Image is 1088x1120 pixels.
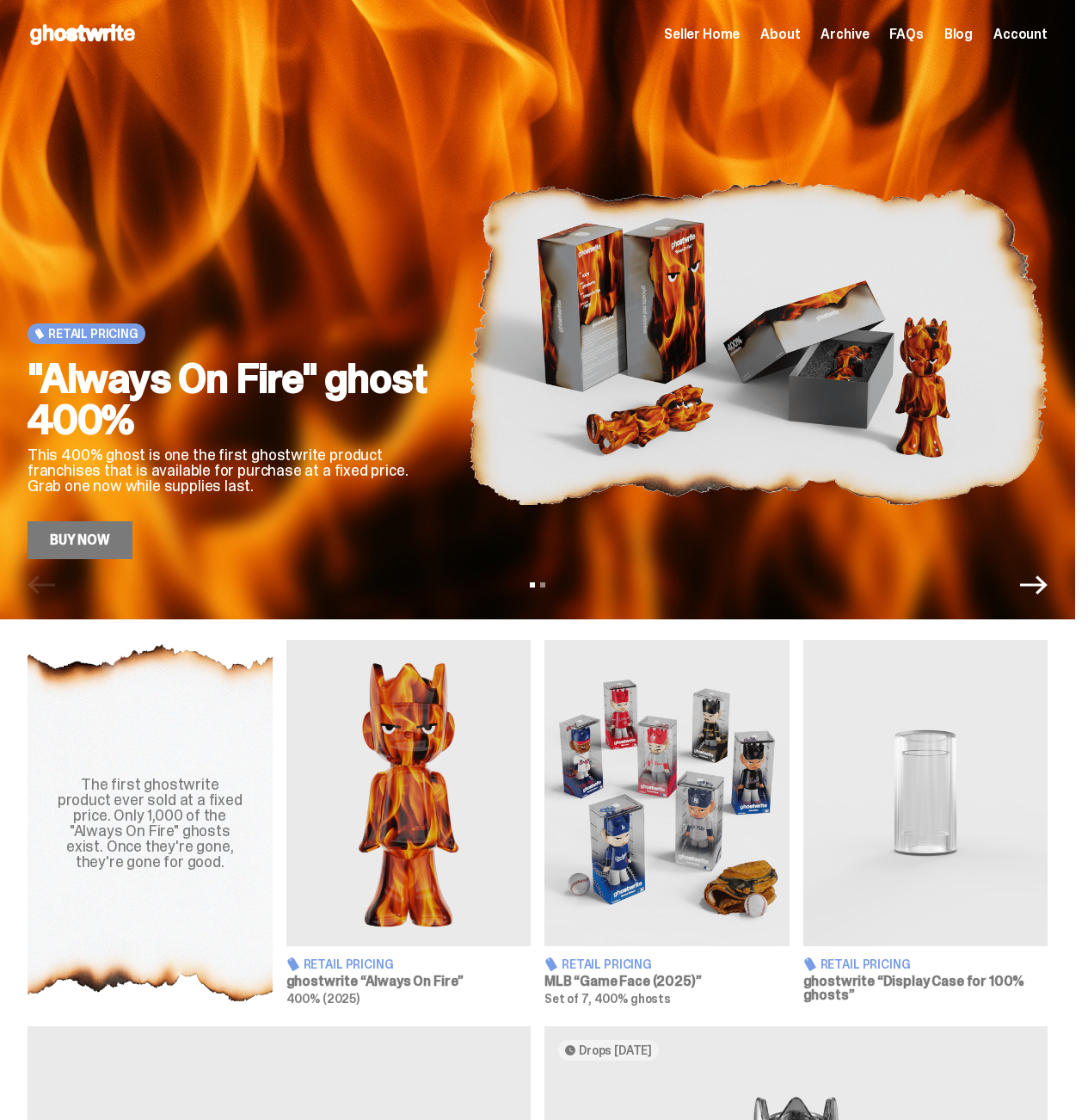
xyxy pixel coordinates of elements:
[28,358,441,440] h2: "Always On Fire" ghost 400%
[544,991,671,1006] span: Set of 7, 400% ghosts
[889,28,923,41] a: FAQs
[821,958,911,970] span: Retail Pricing
[544,640,790,946] img: Game Face (2025)
[286,640,532,946] img: Always On Fire
[304,958,394,970] span: Retail Pricing
[803,640,1048,1006] a: Display Case for 100% ghosts Retail Pricing
[1020,571,1048,599] button: Next
[544,640,790,1006] a: Game Face (2025) Retail Pricing
[760,28,800,41] a: About
[28,521,132,559] a: Buy Now
[48,777,252,870] div: The first ghostwrite product ever sold at a fixed price. Only 1,000 of the "Always On Fire" ghost...
[821,28,869,41] a: Archive
[664,28,740,41] a: Seller Home
[540,582,545,588] button: View slide 2
[286,975,532,988] h3: ghostwrite “Always On Fire”
[286,991,360,1006] span: 400% (2025)
[48,327,138,341] span: Retail Pricing
[544,975,790,988] h3: MLB “Game Face (2025)”
[803,640,1048,946] img: Display Case for 100% ghosts
[28,447,441,494] p: This 400% ghost is one the first ghostwrite product franchises that is available for purchase at ...
[579,1043,652,1057] span: Drops [DATE]
[993,28,1048,41] a: Account
[469,125,1048,559] img: "Always On Fire" ghost 400%
[530,582,535,588] button: View slide 1
[562,958,652,970] span: Retail Pricing
[803,975,1048,1002] h3: ghostwrite “Display Case for 100% ghosts”
[286,640,532,1006] a: Always On Fire Retail Pricing
[944,28,973,41] a: Blog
